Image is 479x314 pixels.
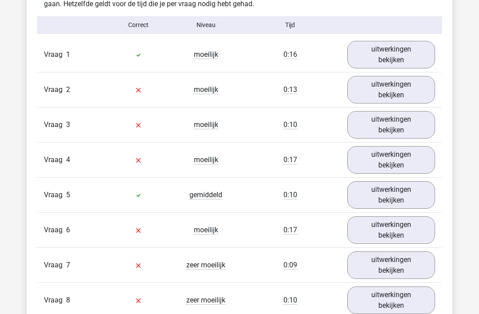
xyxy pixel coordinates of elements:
[44,155,66,165] span: Vraag
[283,155,297,164] span: 0:17
[189,191,222,199] span: gemiddeld
[66,191,70,199] span: 5
[347,251,435,279] a: uitwerkingen bekijken
[347,216,435,244] a: uitwerkingen bekijken
[172,20,239,30] div: Niveau
[347,41,435,68] a: uitwerkingen bekijken
[66,120,70,129] span: 3
[44,119,66,130] span: Vraag
[105,20,173,30] div: Correct
[66,155,70,164] span: 4
[44,260,66,270] span: Vraag
[194,85,218,94] span: moeilijk
[283,85,297,94] span: 0:13
[186,261,225,270] span: zeer moeilijk
[239,20,341,30] div: Tijd
[186,296,225,305] span: zeer moeilijk
[66,296,70,304] span: 8
[194,155,218,164] span: moeilijk
[194,120,218,129] span: moeilijk
[44,295,66,306] span: Vraag
[283,50,297,59] span: 0:16
[347,286,435,314] a: uitwerkingen bekijken
[194,226,218,235] span: moeilijk
[44,84,66,95] span: Vraag
[66,226,70,234] span: 6
[283,191,297,199] span: 0:10
[347,76,435,103] a: uitwerkingen bekijken
[347,181,435,209] a: uitwerkingen bekijken
[44,49,66,60] span: Vraag
[194,50,218,59] span: moeilijk
[283,120,297,129] span: 0:10
[66,261,70,269] span: 7
[44,225,66,235] span: Vraag
[66,50,70,59] span: 1
[347,111,435,139] a: uitwerkingen bekijken
[44,190,66,200] span: Vraag
[66,85,70,94] span: 2
[347,146,435,174] a: uitwerkingen bekijken
[283,226,297,235] span: 0:17
[283,261,297,270] span: 0:09
[283,296,297,305] span: 0:10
